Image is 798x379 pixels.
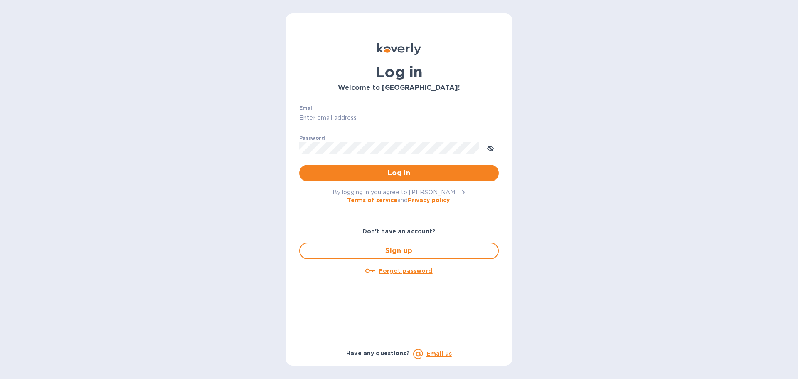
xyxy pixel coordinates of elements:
[362,228,436,235] b: Don't have an account?
[408,197,450,203] a: Privacy policy
[299,136,325,141] label: Password
[332,189,466,203] span: By logging in you agree to [PERSON_NAME]'s and .
[299,84,499,92] h3: Welcome to [GEOGRAPHIC_DATA]!
[299,63,499,81] h1: Log in
[377,43,421,55] img: Koverly
[426,350,452,357] a: Email us
[482,139,499,156] button: toggle password visibility
[379,268,432,274] u: Forgot password
[299,112,499,124] input: Enter email address
[307,246,491,256] span: Sign up
[347,197,397,203] a: Terms of service
[306,168,492,178] span: Log in
[346,350,410,357] b: Have any questions?
[299,106,314,111] label: Email
[299,165,499,181] button: Log in
[299,243,499,259] button: Sign up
